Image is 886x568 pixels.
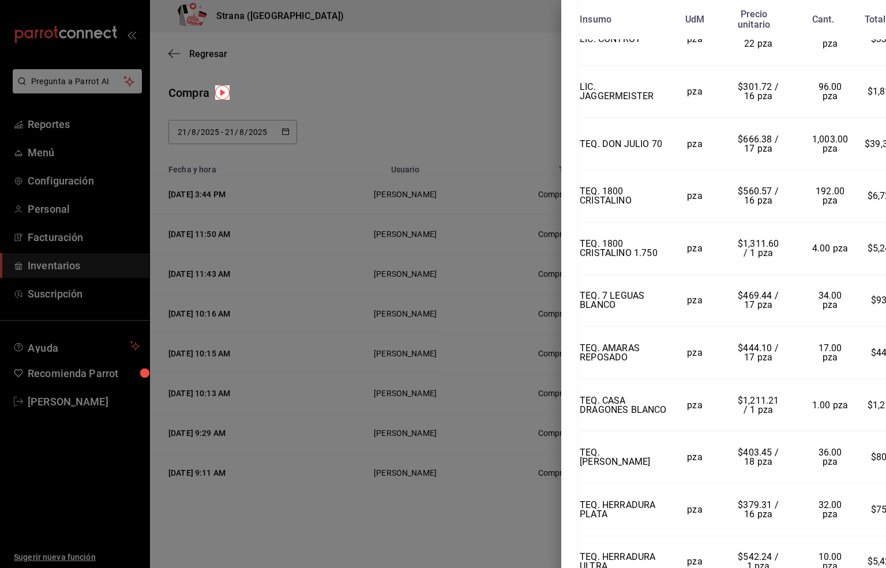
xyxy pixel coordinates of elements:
[669,118,721,170] td: pza
[812,134,851,154] span: 1,003.00 pza
[669,170,721,223] td: pza
[669,431,721,484] td: pza
[669,222,721,274] td: pza
[865,14,885,25] div: Total
[580,118,669,170] td: TEQ. DON JULIO 70
[580,274,669,327] td: TEQ. 7 LEGUAS BLANCO
[738,186,781,206] span: $560.57 / 16 pza
[819,81,844,101] span: 96.00 pza
[819,343,844,363] span: 17.00 pza
[738,447,781,467] span: $403.45 / 18 pza
[738,290,781,310] span: $469.44 / 17 pza
[580,431,669,484] td: TEQ. [PERSON_NAME]
[738,81,781,101] span: $301.72 / 16 pza
[738,238,782,258] span: $1,311.60 / 1 pza
[669,66,721,118] td: pza
[215,85,230,100] img: Tooltip marker
[685,14,705,25] div: UdM
[812,400,848,411] span: 1.00 pza
[580,379,669,431] td: TEQ. CASA DRAGONES BLANCO
[738,499,781,520] span: $379.31 / 16 pza
[580,222,669,274] td: TEQ. 1800 CRISTALINO 1.750
[580,66,669,118] td: LIC. JAGGERMEISTER
[669,327,721,379] td: pza
[819,290,844,310] span: 34.00 pza
[819,499,844,520] span: 32.00 pza
[819,447,844,467] span: 36.00 pza
[738,134,781,154] span: $666.38 / 17 pza
[738,343,781,363] span: $444.10 / 17 pza
[738,9,770,30] div: Precio unitario
[669,274,721,327] td: pza
[580,14,611,25] div: Insumo
[580,170,669,223] td: TEQ. 1800 CRISTALINO
[812,14,834,25] div: Cant.
[669,379,721,431] td: pza
[669,483,721,536] td: pza
[580,327,669,379] td: TEQ. AMARAS REPOSADO
[580,483,669,536] td: TEQ. HERRADURA PLATA
[816,186,847,206] span: 192.00 pza
[812,243,848,254] span: 4.00 pza
[738,395,782,415] span: $1,211.21 / 1 pza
